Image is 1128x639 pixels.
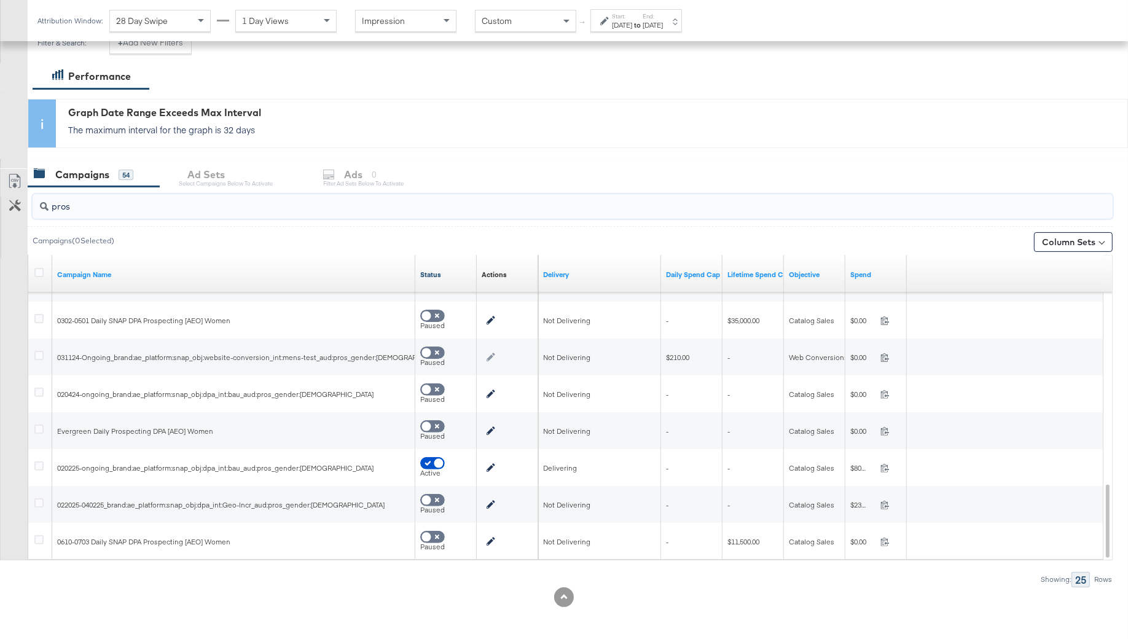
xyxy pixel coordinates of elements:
[666,537,668,546] span: -
[420,358,472,367] div: Paused
[666,353,689,362] span: $210.00
[850,500,875,509] span: $23,273.68
[118,37,123,49] strong: +
[37,17,103,25] div: Attribution Window:
[850,537,875,546] span: $0.00
[643,12,663,20] label: End:
[57,316,230,325] span: 0302-0501 Daily SNAP DPA Prospecting [AEO] Women
[850,353,875,362] span: $0.00
[612,12,632,20] label: Start:
[727,316,759,325] span: $35,000.00
[666,270,720,280] a: The maximum amount you're willing to spend on your ads, on average each day.
[727,426,730,436] span: -
[543,426,656,436] div: Not Delivering
[612,20,632,30] div: [DATE]
[543,316,656,326] div: Not Delivering
[543,270,656,280] a: Reflects the ability of your Ad Campaign to achieve delivery based on ad states, schedule and bud...
[789,270,840,280] a: Your campaign's objective.
[643,20,663,30] div: [DATE]
[68,69,131,84] div: Performance
[57,426,213,436] span: Evergreen Daily Prospecting DPA [AEO] Women
[850,426,875,436] span: $0.00
[789,390,834,399] span: Catalog Sales
[1040,575,1071,584] div: Showing:
[666,500,668,509] span: -
[543,390,656,399] div: Not Delivering
[116,15,168,26] span: 28 Day Swipe
[727,270,791,280] a: The campaign lifetime spend cap is an overall limit on the amount of money your campaign can spen...
[57,537,230,546] span: 0610-0703 Daily SNAP DPA Prospecting [AEO] Women
[666,390,668,399] span: -
[482,270,507,280] a: Actions for the Campaign.
[420,468,472,478] div: Active
[578,21,589,25] span: ↑
[420,270,472,280] a: Shows the current state of your Ad Campaign.
[57,390,374,399] span: 020424-ongoing_brand:ae_platform:snap_obj:dpa_int:bau_aud:pros_gender:[DEMOGRAPHIC_DATA]
[727,463,730,472] span: -
[543,463,656,473] div: Delivering
[789,463,834,472] span: Catalog Sales
[666,316,668,325] span: -
[1094,575,1113,584] div: Rows
[242,15,289,26] span: 1 Day Views
[49,190,1014,214] input: Try Campaign Name, ID or Objective
[850,390,875,399] span: $0.00
[482,270,507,280] div: Actions
[789,426,834,436] span: Catalog Sales
[1034,232,1113,252] button: Column Sets
[57,500,385,509] span: 022025-040225_brand:ae_platform:snap_obj:dpa_int:Geo-Incr_aud:pros_gender:[DEMOGRAPHIC_DATA]
[68,124,1121,136] p: The maximum interval for the graph is 32 days
[727,500,730,509] span: -
[482,15,512,26] span: Custom
[727,390,730,399] span: -
[543,500,656,510] div: Not Delivering
[37,39,87,47] div: Filter & Search:
[420,431,472,441] div: Paused
[543,353,656,363] div: Not Delivering
[789,537,834,546] span: Catalog Sales
[1071,572,1090,587] div: 25
[119,170,133,181] div: 54
[420,542,472,552] div: Paused
[57,270,410,280] a: Your campaign name.
[362,15,405,26] span: Impression
[850,316,875,325] span: $0.00
[632,20,643,29] strong: to
[68,106,1121,120] div: Graph Date Range Exceeds Max Interval
[420,505,472,515] div: Paused
[666,426,668,436] span: -
[543,537,656,547] div: Not Delivering
[789,316,834,325] span: Catalog Sales
[666,463,668,472] span: -
[727,353,730,362] span: -
[850,270,902,280] a: The total amount spent to date.
[57,463,374,472] span: 020225-ongoing_brand:ae_platform:snap_obj:dpa_int:bau_aud:pros_gender:[DEMOGRAPHIC_DATA]
[55,168,109,182] div: Campaigns
[789,353,848,362] span: Web Conversions
[420,321,472,331] div: Paused
[727,537,759,546] span: $11,500.00
[57,353,450,362] span: 031124-Ongoing_brand:ae_platform:snap_obj:website-conversion_int:mens-test_aud:pros_gender:[DEMOG...
[850,463,875,472] span: $80,551.31
[789,500,834,509] span: Catalog Sales
[420,394,472,404] div: Paused
[109,32,192,54] button: +Add New Filters
[33,235,114,246] div: Campaigns ( 0 Selected)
